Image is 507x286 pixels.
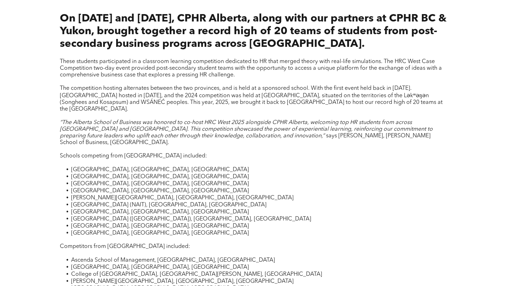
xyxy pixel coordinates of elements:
span: “The Alberta School of Business was honored to co-host HRC West 2025 alongside CPHR Alberta, welc... [60,120,433,139]
span: College of [GEOGRAPHIC_DATA], [GEOGRAPHIC_DATA][PERSON_NAME], [GEOGRAPHIC_DATA] [71,272,322,277]
span: says [PERSON_NAME], [PERSON_NAME] School of Business, [GEOGRAPHIC_DATA]. [60,133,431,145]
span: [GEOGRAPHIC_DATA], [GEOGRAPHIC_DATA], [GEOGRAPHIC_DATA] [71,265,249,270]
span: Ascenda School of Management, [GEOGRAPHIC_DATA], [GEOGRAPHIC_DATA] [71,257,275,263]
span: [GEOGRAPHIC_DATA] (NAIT), [GEOGRAPHIC_DATA], [GEOGRAPHIC_DATA] [71,202,267,208]
span: [GEOGRAPHIC_DATA], [GEOGRAPHIC_DATA], [GEOGRAPHIC_DATA] [71,174,249,180]
span: The competition hosting alternates between the two provinces, and is held at a sponsored school. ... [60,86,443,112]
span: [GEOGRAPHIC_DATA] ([GEOGRAPHIC_DATA]), [GEOGRAPHIC_DATA], [GEOGRAPHIC_DATA] [71,216,311,222]
span: [PERSON_NAME][GEOGRAPHIC_DATA], [GEOGRAPHIC_DATA], [GEOGRAPHIC_DATA] [71,195,294,201]
span: These students participated in a classroom learning competition dedicated to HR that merged theor... [60,59,442,78]
span: Schools competing from [GEOGRAPHIC_DATA] included: [60,153,207,159]
span: [PERSON_NAME][GEOGRAPHIC_DATA], [GEOGRAPHIC_DATA], [GEOGRAPHIC_DATA] [71,279,294,284]
span: [GEOGRAPHIC_DATA], [GEOGRAPHIC_DATA], [GEOGRAPHIC_DATA] [71,223,249,229]
span: Competitors from [GEOGRAPHIC_DATA] included: [60,244,190,249]
span: [GEOGRAPHIC_DATA], [GEOGRAPHIC_DATA], [GEOGRAPHIC_DATA] [71,209,249,215]
span: [GEOGRAPHIC_DATA], [GEOGRAPHIC_DATA], [GEOGRAPHIC_DATA] [71,188,249,194]
span: [GEOGRAPHIC_DATA], [GEOGRAPHIC_DATA], [GEOGRAPHIC_DATA] [71,167,249,173]
span: [GEOGRAPHIC_DATA], [GEOGRAPHIC_DATA], [GEOGRAPHIC_DATA] [71,181,249,187]
span: On [DATE] and [DATE], CPHR Alberta, along with our partners at CPHR BC & Yukon, brought together ... [60,13,446,49]
span: [GEOGRAPHIC_DATA], [GEOGRAPHIC_DATA], [GEOGRAPHIC_DATA] [71,230,249,236]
